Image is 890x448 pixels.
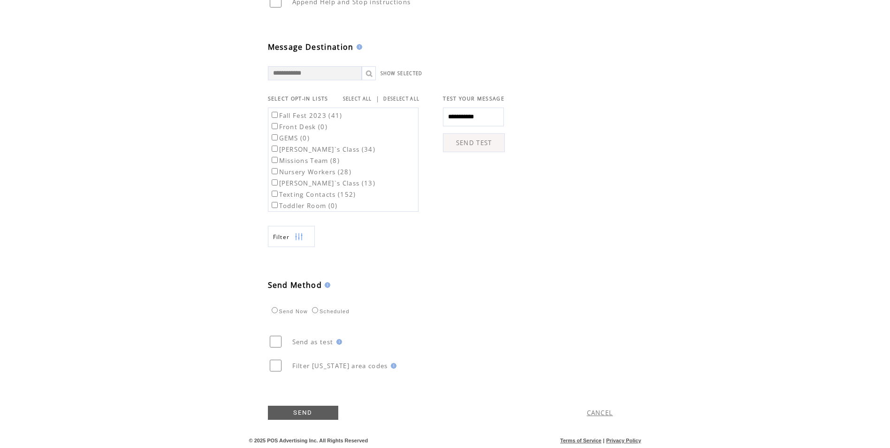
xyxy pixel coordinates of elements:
[268,95,328,102] span: SELECT OPT-IN LISTS
[388,363,396,369] img: help.gif
[292,362,388,370] span: Filter [US_STATE] area codes
[272,179,278,185] input: [PERSON_NAME]`s Class (13)
[343,96,372,102] a: SELECT ALL
[380,70,423,77] a: SHOW SELECTED
[443,95,504,102] span: TEST YOUR MESSAGE
[270,145,376,154] label: [PERSON_NAME]`s Class (34)
[268,406,338,420] a: SEND
[272,134,278,140] input: GEMS (0)
[270,190,356,199] label: Texting Contacts (152)
[606,438,641,443] a: Privacy Policy
[292,338,334,346] span: Send as test
[354,44,362,50] img: help.gif
[272,191,278,197] input: Texting Contacts (152)
[383,96,419,102] a: DESELECT ALL
[270,123,328,131] label: Front Desk (0)
[587,409,613,417] a: CANCEL
[268,42,354,52] span: Message Destination
[312,307,318,313] input: Scheduled
[273,233,290,241] span: Show filters
[322,282,330,288] img: help.gif
[272,157,278,163] input: Missions Team (8)
[270,168,352,176] label: Nursery Workers (28)
[376,94,380,103] span: |
[268,226,315,247] a: Filter
[270,201,338,210] label: Toddler Room (0)
[249,438,368,443] span: © 2025 POS Advertising Inc. All Rights Reserved
[310,309,350,314] label: Scheduled
[272,202,278,208] input: Toddler Room (0)
[295,226,303,247] img: filters.png
[603,438,604,443] span: |
[268,280,322,290] span: Send Method
[270,156,340,165] label: Missions Team (8)
[272,123,278,129] input: Front Desk (0)
[443,133,505,152] a: SEND TEST
[272,146,278,152] input: [PERSON_NAME]`s Class (34)
[270,179,376,187] label: [PERSON_NAME]`s Class (13)
[269,309,308,314] label: Send Now
[272,307,278,313] input: Send Now
[560,438,601,443] a: Terms of Service
[334,339,342,345] img: help.gif
[270,134,310,142] label: GEMS (0)
[272,168,278,174] input: Nursery Workers (28)
[270,111,342,120] label: Fall Fest 2023 (41)
[272,112,278,118] input: Fall Fest 2023 (41)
